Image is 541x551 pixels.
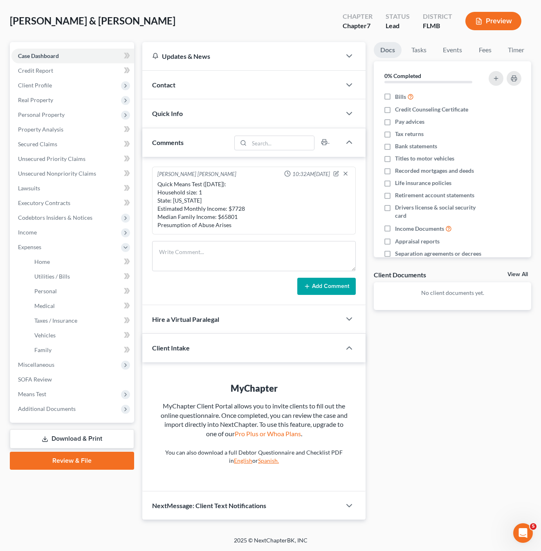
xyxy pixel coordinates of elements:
span: Tax returns [395,130,424,138]
a: Executory Contracts [11,196,134,210]
p: You can also download a full Debtor Questionnaire and Checklist PDF in or [159,448,350,465]
div: [PERSON_NAME] [PERSON_NAME] [157,170,236,178]
span: 10:32AM[DATE] [292,170,330,178]
span: Home [34,258,50,265]
span: Separation agreements or decrees of divorces [395,250,485,266]
a: Family [28,343,134,357]
a: Tasks [405,42,433,58]
a: Property Analysis [11,122,134,137]
span: Retirement account statements [395,191,474,199]
span: Means Test [18,390,46,397]
span: Drivers license & social security card [395,203,485,220]
div: Quick Means Test ([DATE]): Household size: 1 State: [US_STATE] Estimated Monthly Income: $7728 Me... [157,180,351,229]
a: Secured Claims [11,137,134,152]
div: Updates & News [152,52,332,60]
a: English [234,457,252,464]
span: Medical [34,302,55,309]
span: Personal Property [18,111,65,118]
span: Lawsuits [18,185,40,192]
span: Secured Claims [18,141,57,147]
span: Titles to motor vehicles [395,154,454,163]
span: Recorded mortgages and deeds [395,167,474,175]
span: MyChapter Client Portal allows you to invite clients to fill out the online questionnaire. Once c... [161,402,348,438]
span: Property Analysis [18,126,63,133]
span: Executory Contracts [18,199,70,206]
a: Credit Report [11,63,134,78]
div: Chapter [343,21,373,31]
span: Hire a Virtual Paralegal [152,315,219,323]
a: Fees [472,42,498,58]
div: Status [386,12,410,21]
span: Additional Documents [18,405,76,412]
span: Bank statements [395,142,437,150]
span: Contact [152,81,175,89]
span: Income Documents [395,225,444,233]
strong: 0% Completed [384,72,421,79]
a: Events [436,42,469,58]
div: MyChapter [159,382,350,395]
span: Taxes / Insurance [34,317,77,324]
a: Taxes / Insurance [28,313,134,328]
span: Family [34,346,52,353]
div: Lead [386,21,410,31]
span: Vehicles [34,332,56,339]
a: Personal [28,284,134,299]
span: Personal [34,288,57,294]
div: 2025 © NextChapterBK, INC [38,536,504,551]
span: SOFA Review [18,376,52,383]
span: Utilities / Bills [34,273,70,280]
a: Case Dashboard [11,49,134,63]
a: Home [28,254,134,269]
a: Spanish. [258,457,279,464]
span: Bills [395,93,406,101]
div: Chapter [343,12,373,21]
button: Preview [465,12,521,30]
span: Unsecured Priority Claims [18,155,85,162]
span: Life insurance policies [395,179,451,187]
div: District [423,12,452,21]
div: Client Documents [374,270,426,279]
a: Download & Print [10,429,134,448]
a: Unsecured Priority Claims [11,152,134,166]
input: Search... [249,136,314,150]
span: Unsecured Nonpriority Claims [18,170,96,177]
a: View All [507,272,528,277]
span: Pay advices [395,118,424,126]
div: FLMB [423,21,452,31]
a: Timer [501,42,531,58]
span: Appraisal reports [395,237,440,245]
span: 7 [367,22,370,29]
span: Credit Report [18,67,53,74]
a: SOFA Review [11,372,134,387]
span: Miscellaneous [18,361,54,368]
span: Quick Info [152,109,183,117]
a: Vehicles [28,328,134,343]
span: 5 [530,523,537,530]
a: Pro Plus or Whoa Plans [235,430,301,437]
span: Comments [152,138,184,146]
button: Add Comment [297,278,356,295]
span: Case Dashboard [18,52,59,59]
p: No client documents yet. [380,289,525,297]
a: Medical [28,299,134,313]
a: Docs [374,42,402,58]
span: Real Property [18,96,53,103]
span: Codebtors Insiders & Notices [18,214,92,221]
span: NextMessage: Client Text Notifications [152,502,266,509]
iframe: Intercom live chat [513,523,533,543]
span: Client Intake [152,344,190,352]
a: Lawsuits [11,181,134,196]
span: Credit Counseling Certificate [395,105,468,114]
span: Client Profile [18,82,52,89]
a: Unsecured Nonpriority Claims [11,166,134,181]
span: [PERSON_NAME] & [PERSON_NAME] [10,15,175,27]
a: Utilities / Bills [28,269,134,284]
span: Income [18,229,37,236]
a: Review & File [10,452,134,470]
span: Expenses [18,243,41,250]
